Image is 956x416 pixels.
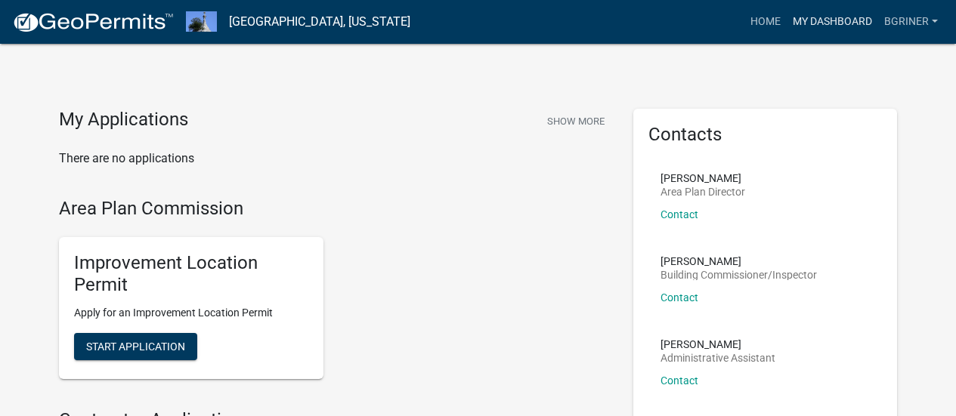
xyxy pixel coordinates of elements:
[661,256,817,267] p: [PERSON_NAME]
[744,8,787,36] a: Home
[229,9,410,35] a: [GEOGRAPHIC_DATA], [US_STATE]
[661,374,698,387] a: Contact
[74,333,197,360] button: Start Application
[661,339,775,350] p: [PERSON_NAME]
[661,291,698,304] a: Contact
[661,353,775,363] p: Administrative Assistant
[787,8,878,36] a: My Dashboard
[59,149,611,168] p: There are no applications
[878,8,944,36] a: bgriner
[59,109,188,131] h4: My Applications
[186,11,217,32] img: Decatur County, Indiana
[661,270,817,280] p: Building Commissioner/Inspector
[648,124,883,146] h5: Contacts
[59,198,611,220] h4: Area Plan Commission
[541,109,611,134] button: Show More
[661,173,745,183] p: [PERSON_NAME]
[74,305,308,321] p: Apply for an Improvement Location Permit
[86,340,185,352] span: Start Application
[661,208,698,220] a: Contact
[661,186,745,197] p: Area Plan Director
[74,252,308,296] h5: Improvement Location Permit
